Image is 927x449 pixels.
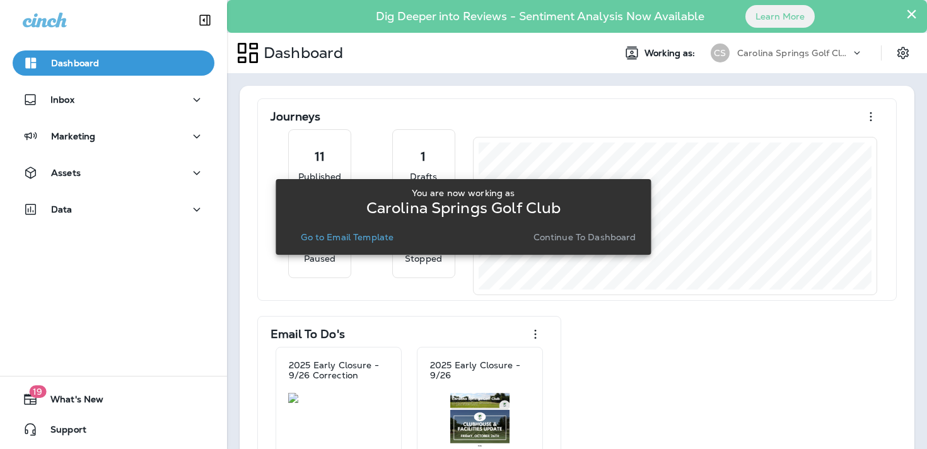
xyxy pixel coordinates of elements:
p: Data [51,204,73,214]
button: Learn More [745,5,815,28]
div: CS [711,44,730,62]
p: Carolina Springs Golf Club [366,203,561,213]
p: You are now working as [412,188,515,198]
p: Dashboard [259,44,343,62]
p: Carolina Springs Golf Club [737,48,851,58]
button: Settings [892,42,914,64]
button: Go to Email Template [296,228,399,246]
span: What's New [38,394,103,409]
span: Working as: [644,48,698,59]
p: Inbox [50,95,74,105]
p: Email To Do's [271,328,345,341]
button: Inbox [13,87,214,112]
button: Continue to Dashboard [528,228,641,246]
button: Marketing [13,124,214,149]
p: Go to Email Template [301,232,394,242]
span: Support [38,424,86,440]
button: Support [13,417,214,442]
p: Dashboard [51,58,99,68]
button: 19What's New [13,387,214,412]
button: Dashboard [13,50,214,76]
p: Assets [51,168,81,178]
p: Continue to Dashboard [533,232,636,242]
button: Close [906,4,918,24]
span: 19 [29,385,46,398]
p: Journeys [271,110,320,123]
button: Collapse Sidebar [187,8,223,33]
button: Data [13,197,214,222]
button: Assets [13,160,214,185]
p: Marketing [51,131,95,141]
